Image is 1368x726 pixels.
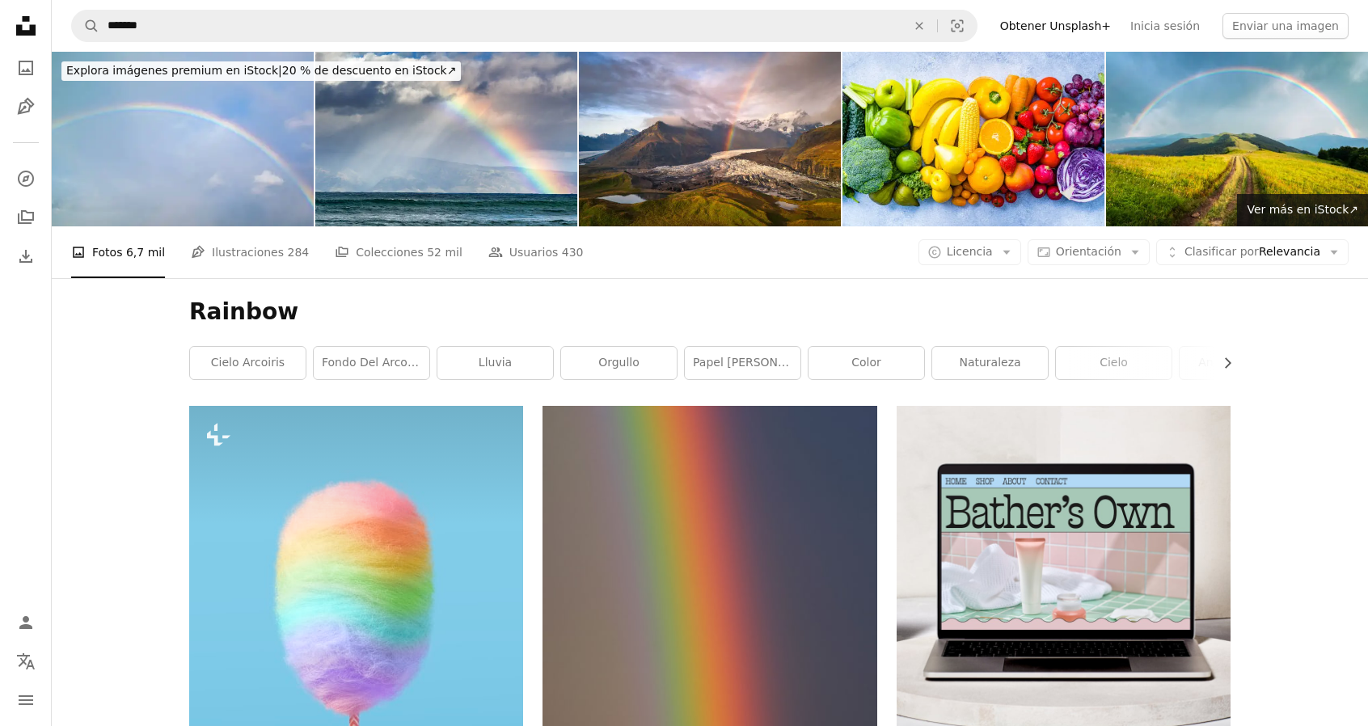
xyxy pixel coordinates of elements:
[1222,13,1349,39] button: Enviar una imagen
[10,645,42,677] button: Idioma
[189,298,1231,327] h1: Rainbow
[938,11,977,41] button: Búsqueda visual
[10,240,42,272] a: Historial de descargas
[52,52,471,91] a: Explora imágenes premium en iStock|20 % de descuento en iStock↗
[10,201,42,234] a: Colecciones
[10,163,42,195] a: Explorar
[1184,244,1320,260] span: Relevancia
[488,226,584,278] a: Usuarios 430
[579,52,841,226] img: Arco iris sobre un glaciar en Islandia
[1247,203,1358,216] span: Ver más en iStock ↗
[685,347,800,379] a: Papel [PERSON_NAME] arcoíris
[561,347,677,379] a: orgullo
[1056,245,1121,258] span: Orientación
[10,684,42,716] button: Menú
[71,10,977,42] form: Encuentra imágenes en todo el sitio
[1056,347,1172,379] a: cielo
[66,64,282,77] span: Explora imágenes premium en iStock |
[990,13,1121,39] a: Obtener Unsplash+
[287,243,309,261] span: 284
[1213,347,1231,379] button: desplazar lista a la derecha
[1106,52,1368,226] img: Amazing scene on summer mountains
[1028,239,1150,265] button: Orientación
[901,11,937,41] button: Borrar
[52,52,314,226] img: Rainbows In The Sky: Background of Nature's Spectacle Amidst Stormy Skies
[10,606,42,639] a: Iniciar sesión / Registrarse
[427,243,462,261] span: 52 mil
[562,243,584,261] span: 430
[189,695,523,710] a: Una mano sosteniendo una piruleta arco iris en un palo
[191,226,309,278] a: Ilustraciones 284
[918,239,1021,265] button: Licencia
[66,64,456,77] span: 20 % de descuento en iStock ↗
[1180,347,1295,379] a: antecedentes
[842,52,1104,226] img: Bandera de frutas y verduras con los colores del arco iris
[932,347,1048,379] a: naturaleza
[1184,245,1259,258] span: Clasificar por
[1156,239,1349,265] button: Clasificar porRelevancia
[437,347,553,379] a: lluvia
[947,245,993,258] span: Licencia
[1121,13,1210,39] a: Inicia sesión
[335,226,462,278] a: Colecciones 52 mil
[1237,194,1368,226] a: Ver más en iStock↗
[10,52,42,84] a: Fotos
[543,648,876,663] a: arco iris en el cuerpo de agua
[10,91,42,123] a: Ilustraciones
[190,347,306,379] a: cielo arcoiris
[809,347,924,379] a: color
[72,11,99,41] button: Buscar en Unsplash
[315,52,577,226] img: Scenic View Of Rainbow Over Sea Against Sky
[314,347,429,379] a: fondo del arco iris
